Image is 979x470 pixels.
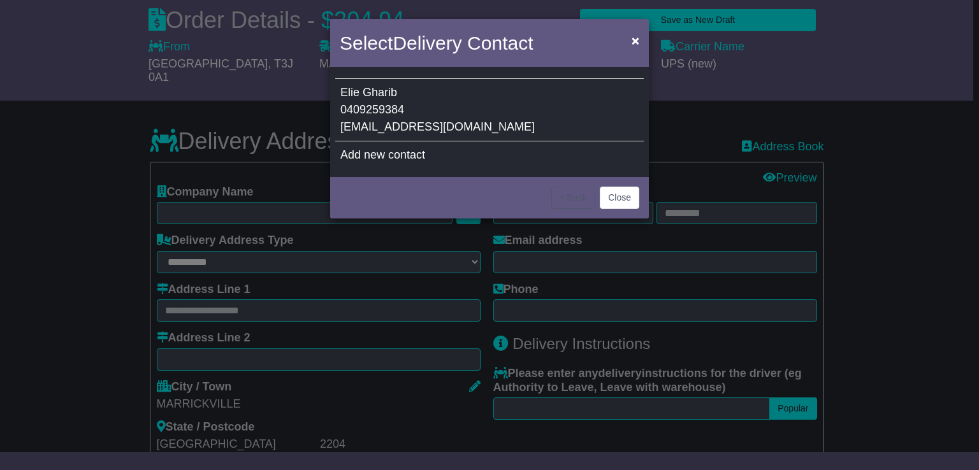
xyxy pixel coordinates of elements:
button: Close [600,187,639,209]
span: Gharib [363,86,397,99]
h4: Select [340,29,533,57]
button: Close [625,27,646,53]
span: 0409259384 [340,103,404,116]
span: Contact [467,32,533,53]
span: [EMAIL_ADDRESS][DOMAIN_NAME] [340,120,535,133]
span: Elie [340,86,359,99]
span: × [632,33,639,48]
span: Add new contact [340,148,425,161]
span: Delivery [393,32,461,53]
button: < Back [551,187,595,209]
